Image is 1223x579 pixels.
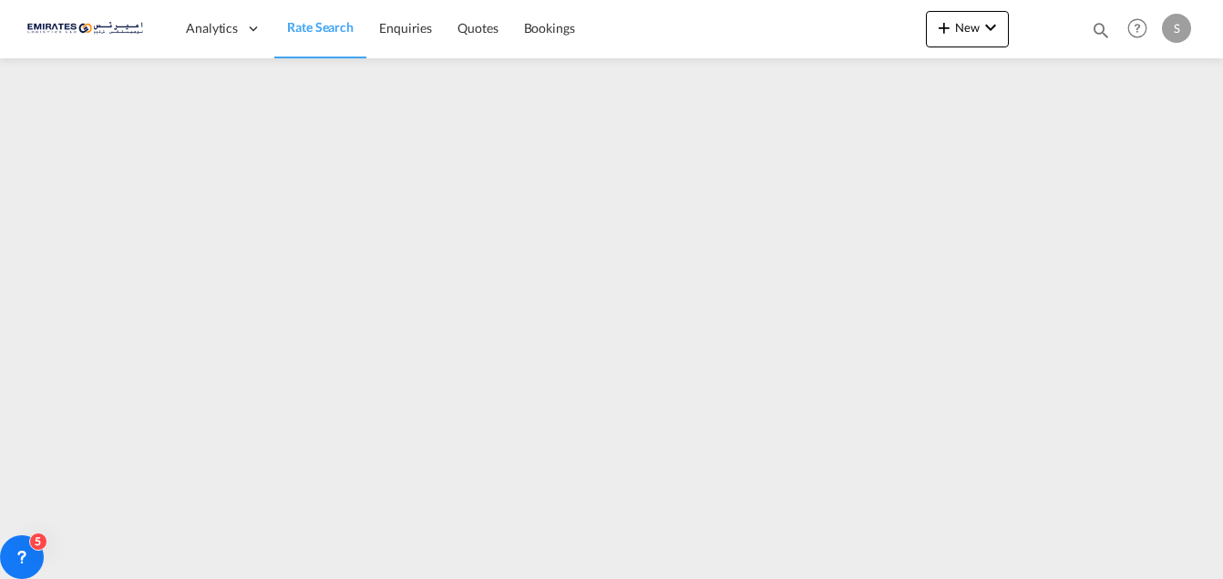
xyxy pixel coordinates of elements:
[524,20,575,36] span: Bookings
[457,20,498,36] span: Quotes
[287,19,354,35] span: Rate Search
[1162,14,1191,43] div: S
[1122,13,1162,46] div: Help
[186,19,238,37] span: Analytics
[1122,13,1153,44] span: Help
[1091,20,1111,47] div: icon-magnify
[926,11,1009,47] button: icon-plus 400-fgNewicon-chevron-down
[933,16,955,38] md-icon: icon-plus 400-fg
[1091,20,1111,40] md-icon: icon-magnify
[933,20,1002,35] span: New
[379,20,432,36] span: Enquiries
[980,16,1002,38] md-icon: icon-chevron-down
[27,8,150,49] img: c67187802a5a11ec94275b5db69a26e6.png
